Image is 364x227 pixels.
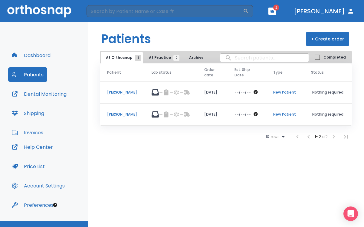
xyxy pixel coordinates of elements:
[273,70,283,75] span: Type
[322,134,328,139] span: of 2
[8,67,47,82] button: Patients
[7,5,71,17] img: Orthosnap
[315,134,322,139] span: 1 - 2
[87,5,243,17] input: Search by Patient Name or Case #
[8,125,47,140] button: Invoices
[291,6,357,17] button: [PERSON_NAME]
[343,206,358,221] div: Open Intercom Messenger
[204,67,216,78] span: Order date
[234,112,251,117] p: --/--/--
[149,55,176,60] span: At Practice
[101,30,151,48] h1: Patients
[52,202,58,208] div: Tooltip anchor
[311,112,345,117] p: Nothing required
[311,70,324,75] span: Status
[8,159,48,174] button: Price List
[101,52,203,63] div: tabs
[234,112,259,117] div: The date will be available after approving treatment plan
[8,178,68,193] button: Account Settings
[266,135,269,139] span: 10
[8,140,57,154] button: Help Center
[182,52,213,63] button: Archived
[273,90,297,95] p: New Patient
[311,90,345,95] p: Nothing required
[234,90,259,95] div: The date will be available after approving treatment plan
[152,70,172,75] span: Lab status
[220,52,309,64] input: search
[234,90,251,95] p: --/--/--
[269,135,280,139] span: rows
[107,70,121,75] span: Patient
[106,55,138,60] span: At Orthosnap
[107,112,137,117] p: [PERSON_NAME]
[173,55,179,61] span: 2
[273,5,279,11] span: 2
[8,48,54,62] button: Dashboard
[8,198,57,212] button: Preferences
[273,112,297,117] p: New Patient
[234,67,254,78] span: Est. Ship Date
[323,55,346,60] span: Completed
[8,106,48,120] button: Shipping
[135,55,141,61] span: 2
[306,32,349,46] button: + Create order
[197,82,227,104] td: [DATE]
[107,90,137,95] p: [PERSON_NAME]
[197,104,227,126] td: [DATE]
[8,87,70,101] button: Dental Monitoring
